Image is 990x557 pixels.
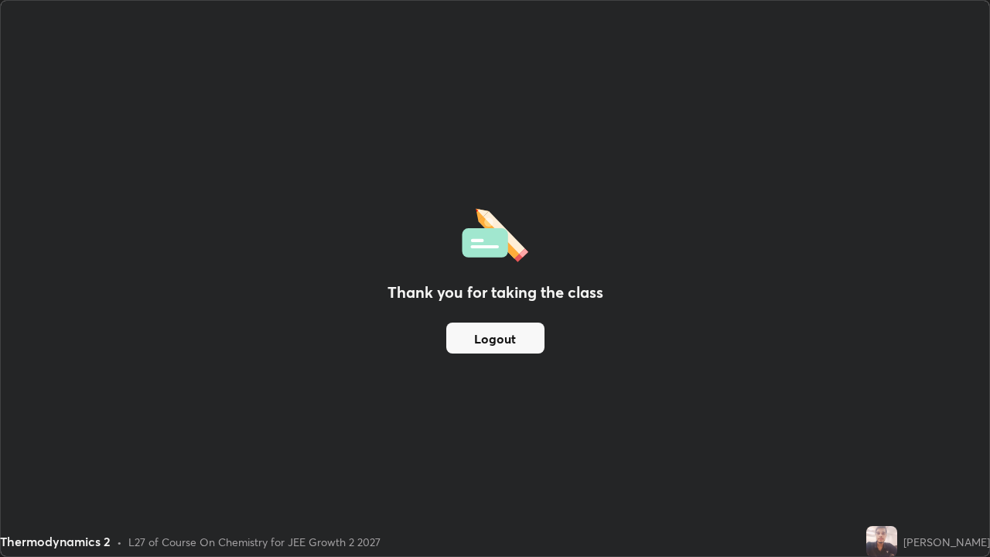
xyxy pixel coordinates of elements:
button: Logout [446,323,544,354]
div: [PERSON_NAME] [903,534,990,550]
h2: Thank you for taking the class [387,281,603,304]
div: • [117,534,122,550]
div: L27 of Course On Chemistry for JEE Growth 2 2027 [128,534,381,550]
img: 73469f3a0533488fa98b30d297c2c94e.jpg [866,526,897,557]
img: offlineFeedback.1438e8b3.svg [462,203,528,262]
